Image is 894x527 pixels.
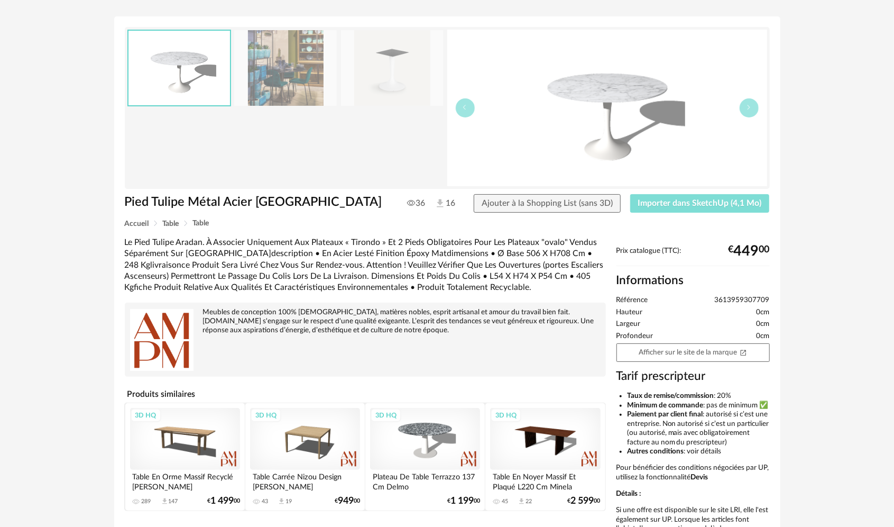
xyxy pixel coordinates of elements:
button: Ajouter à la Shopping List (sans 3D) [474,194,621,213]
span: Largeur [616,320,641,329]
div: Prix catalogue (TTC): [616,247,770,266]
span: Accueil [125,220,149,228]
button: Importer dans SketchUp (4,1 Mo) [630,194,770,213]
img: d78763f894ae5acfc58977f39cf15a32.jpg [341,30,444,106]
div: Meubles de conception 100% [DEMOGRAPHIC_DATA], matières nobles, esprit artisanal et amour du trav... [130,308,601,335]
span: Download icon [161,497,169,505]
a: 3D HQ Plateau De Table Terrazzo 137 Cm Delmo €1 19900 [365,403,485,511]
h3: Tarif prescripteur [616,369,770,384]
a: 3D HQ Table En Orme Massif Recyclé [PERSON_NAME] 289 Download icon 147 €1 49900 [125,403,245,511]
li: : pas de minimum ✅ [627,401,770,411]
b: Paiement par client final [627,411,703,418]
span: Hauteur [616,308,643,317]
h4: Produits similaires [125,386,606,402]
span: 2 599 [571,497,594,505]
div: Table En Noyer Massif Et Plaqué L220 Cm Minela [490,470,600,491]
span: Download icon [518,497,526,505]
span: 0cm [757,332,770,341]
div: 289 [142,498,151,505]
a: 3D HQ Table En Noyer Massif Et Plaqué L220 Cm Minela 45 Download icon 22 €2 59900 [485,403,605,511]
b: Devis [691,474,708,481]
li: : autorisé si c’est une entreprise. Non autorisé si c’est un particulier (ou autorisé, mais avec ... [627,410,770,447]
div: 43 [262,498,268,505]
div: € 00 [568,497,601,505]
p: Pour bénéficier des conditions négociées par UP, utilisez la fonctionnalité [616,464,770,482]
b: Autres conditions [627,448,684,455]
b: Détails : [616,490,641,497]
span: 1 199 [450,497,474,505]
div: 3D HQ [251,408,281,422]
li: : voir détails [627,447,770,457]
div: Le Pied Tulipe Aradan. À Associer Uniquement Aux Plateaux « Tirondo » Et 2 Pieds Obligatoires Pou... [125,237,606,293]
img: brand logo [130,308,193,371]
span: 0cm [757,320,770,329]
span: Importer dans SketchUp (4,1 Mo) [638,199,762,207]
img: thumbnail.png [447,30,767,186]
h2: Informations [616,273,770,288]
div: 147 [169,498,178,505]
img: 209e65a01614717eed26ea8b0f6ac259.jpg [234,30,337,106]
span: Profondeur [616,332,653,341]
div: 3D HQ [371,408,401,422]
span: 3613959307709 [715,296,770,305]
div: € 00 [207,497,240,505]
span: Table [163,220,179,228]
h1: Pied Tulipe Métal Acier [GEOGRAPHIC_DATA] [125,194,388,211]
li: : 20% [627,392,770,401]
span: 449 [734,247,759,256]
span: 0cm [757,308,770,317]
a: Afficher sur le site de la marqueOpen In New icon [616,343,770,362]
span: Ajouter à la Shopping List (sans 3D) [482,199,613,207]
b: Taux de remise/commission [627,392,714,399]
span: Référence [616,296,648,305]
div: € 00 [335,497,360,505]
div: Table Carrée Nizou Design [PERSON_NAME] [250,470,360,491]
a: 3D HQ Table Carrée Nizou Design [PERSON_NAME] 43 Download icon 19 €94900 [245,403,365,511]
span: Table [193,220,209,227]
img: thumbnail.png [128,31,230,105]
div: € 00 [447,497,480,505]
div: 19 [285,498,292,505]
div: € 00 [729,247,770,256]
div: 3D HQ [131,408,161,422]
b: Minimum de commande [627,402,704,409]
img: Téléchargements [435,198,446,209]
div: Breadcrumb [125,220,770,228]
div: 3D HQ [491,408,521,422]
div: 22 [526,498,532,505]
span: Open In New icon [740,348,747,356]
div: Plateau De Table Terrazzo 137 Cm Delmo [370,470,480,491]
span: 16 [435,198,454,210]
span: 36 [407,198,425,208]
div: Table En Orme Massif Recyclé [PERSON_NAME] [130,470,240,491]
span: 1 499 [210,497,234,505]
span: 949 [338,497,354,505]
div: 45 [502,498,508,505]
span: Download icon [278,497,285,505]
